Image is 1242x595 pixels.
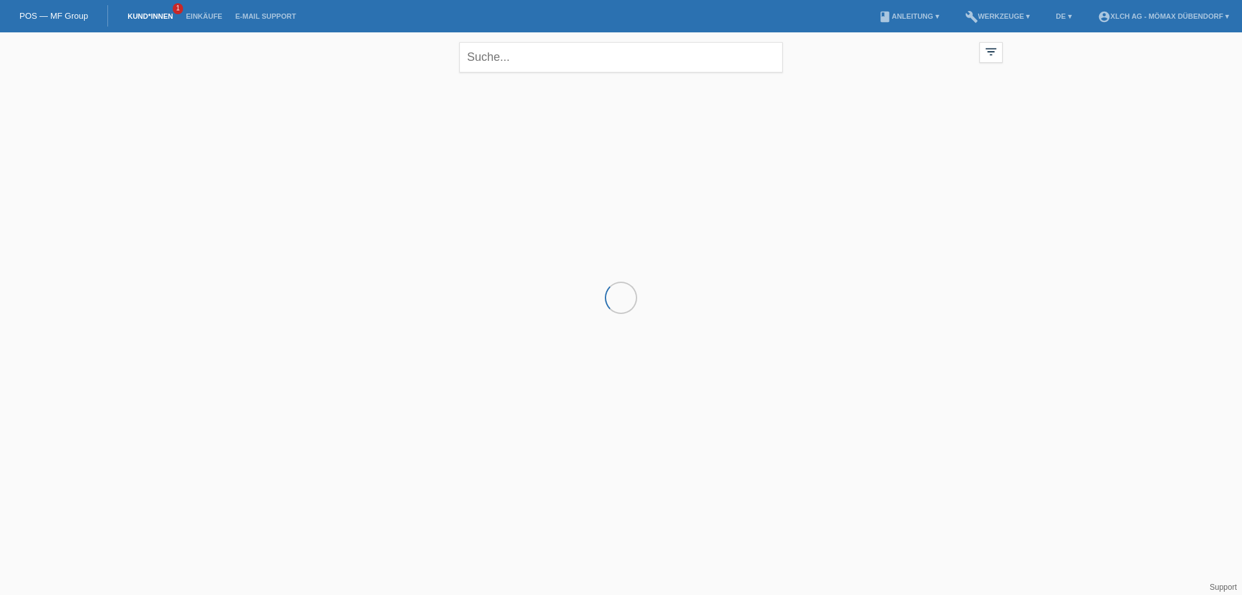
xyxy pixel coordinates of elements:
a: POS — MF Group [19,11,88,21]
a: Einkäufe [179,12,228,20]
a: bookAnleitung ▾ [872,12,945,20]
i: account_circle [1098,10,1111,23]
i: build [965,10,978,23]
a: Support [1210,583,1237,592]
a: DE ▾ [1049,12,1078,20]
input: Suche... [459,42,783,73]
i: book [878,10,891,23]
a: Kund*innen [121,12,179,20]
a: account_circleXLCH AG - Mömax Dübendorf ▾ [1091,12,1236,20]
i: filter_list [984,45,998,59]
a: buildWerkzeuge ▾ [959,12,1037,20]
span: 1 [173,3,183,14]
a: E-Mail Support [229,12,303,20]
